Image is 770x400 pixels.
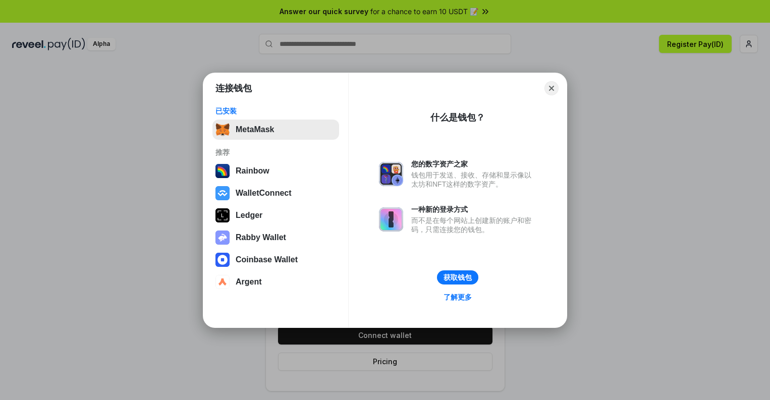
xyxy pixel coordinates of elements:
div: 已安装 [215,106,336,116]
div: Ledger [236,211,262,220]
button: WalletConnect [212,183,339,203]
img: svg+xml,%3Csvg%20width%3D%2228%22%20height%3D%2228%22%20viewBox%3D%220%200%2028%2028%22%20fill%3D... [215,275,230,289]
img: svg+xml,%3Csvg%20width%3D%2228%22%20height%3D%2228%22%20viewBox%3D%220%200%2028%2028%22%20fill%3D... [215,186,230,200]
img: svg+xml,%3Csvg%20xmlns%3D%22http%3A%2F%2Fwww.w3.org%2F2000%2Fsvg%22%20fill%3D%22none%22%20viewBox... [379,207,403,232]
img: svg+xml,%3Csvg%20xmlns%3D%22http%3A%2F%2Fwww.w3.org%2F2000%2Fsvg%22%20width%3D%2228%22%20height%3... [215,208,230,222]
a: 了解更多 [437,291,478,304]
img: svg+xml,%3Csvg%20xmlns%3D%22http%3A%2F%2Fwww.w3.org%2F2000%2Fsvg%22%20fill%3D%22none%22%20viewBox... [215,231,230,245]
div: 了解更多 [444,293,472,302]
button: Coinbase Wallet [212,250,339,270]
div: 钱包用于发送、接收、存储和显示像以太坊和NFT这样的数字资产。 [411,170,536,189]
div: Rabby Wallet [236,233,286,242]
img: svg+xml,%3Csvg%20width%3D%22120%22%20height%3D%22120%22%20viewBox%3D%220%200%20120%20120%22%20fil... [215,164,230,178]
button: 获取钱包 [437,270,478,284]
img: svg+xml,%3Csvg%20fill%3D%22none%22%20height%3D%2233%22%20viewBox%3D%220%200%2035%2033%22%20width%... [215,123,230,137]
div: 什么是钱包？ [430,111,485,124]
div: 推荐 [215,148,336,157]
div: 获取钱包 [444,273,472,282]
div: Argent [236,277,262,287]
img: svg+xml,%3Csvg%20width%3D%2228%22%20height%3D%2228%22%20viewBox%3D%220%200%2028%2028%22%20fill%3D... [215,253,230,267]
div: 您的数字资产之家 [411,159,536,168]
h1: 连接钱包 [215,82,252,94]
img: svg+xml,%3Csvg%20xmlns%3D%22http%3A%2F%2Fwww.w3.org%2F2000%2Fsvg%22%20fill%3D%22none%22%20viewBox... [379,162,403,186]
button: Rabby Wallet [212,227,339,248]
div: MetaMask [236,125,274,134]
div: 一种新的登录方式 [411,205,536,214]
button: Argent [212,272,339,292]
button: Close [544,81,559,95]
button: Ledger [212,205,339,225]
button: MetaMask [212,120,339,140]
div: Coinbase Wallet [236,255,298,264]
div: WalletConnect [236,189,292,198]
div: 而不是在每个网站上创建新的账户和密码，只需连接您的钱包。 [411,216,536,234]
button: Rainbow [212,161,339,181]
div: Rainbow [236,166,269,176]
